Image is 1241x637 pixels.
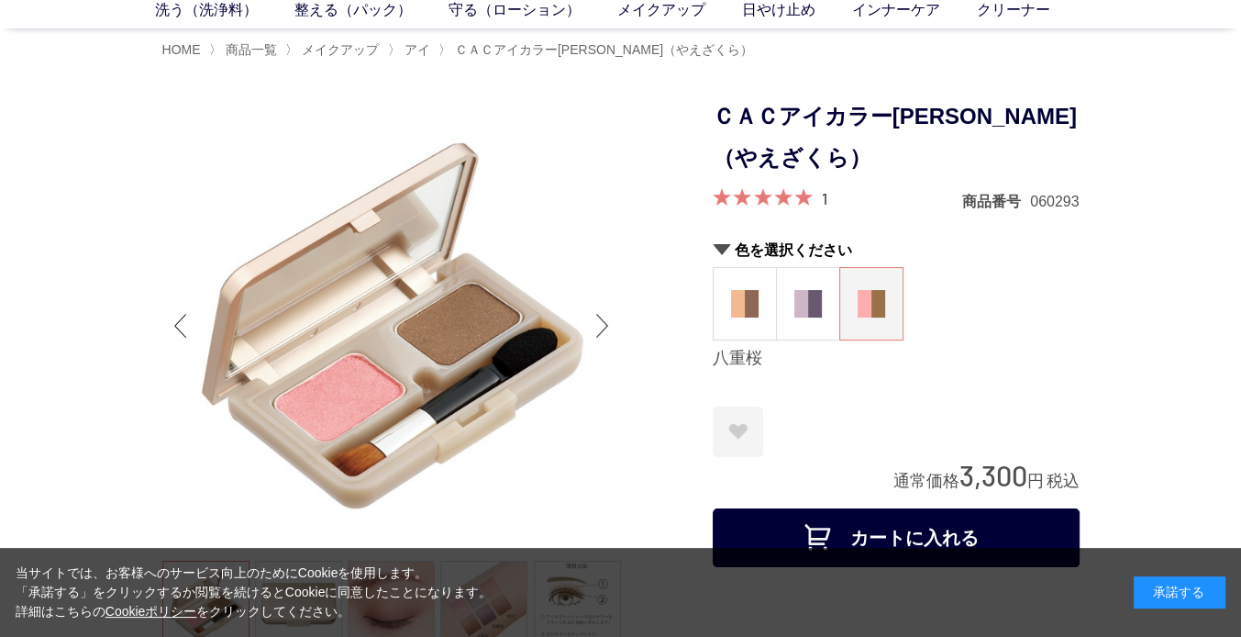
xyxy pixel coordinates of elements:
div: 八重桜 [713,348,1080,370]
a: 1 [822,188,827,208]
li: 〉 [209,41,282,59]
div: 承諾する [1134,576,1225,609]
li: 〉 [388,41,435,59]
li: 〉 [285,41,383,59]
h1: ＣＡＣアイカラー[PERSON_NAME]（やえざくら） [713,96,1080,179]
a: メイクアップ [298,42,379,57]
img: 八重桜 [858,290,885,318]
a: ＣＡＣアイカラー[PERSON_NAME]（やえざくら） [451,42,753,57]
a: HOME [162,42,201,57]
span: アイ [404,42,430,57]
dl: 柿渋 [713,267,777,341]
dl: 紫陽花 [776,267,840,341]
div: Next slide [584,289,621,363]
h2: 色を選択ください [713,240,1080,260]
a: 紫陽花 [777,268,839,340]
dl: 八重桜 [839,267,903,341]
span: 通常価格 [893,472,959,490]
a: Cookieポリシー [105,604,197,619]
span: メイクアップ [302,42,379,57]
a: お気に入りに登録する [713,407,763,457]
dt: 商品番号 [962,192,1030,211]
div: Previous slide [162,289,199,363]
a: 商品一覧 [222,42,277,57]
span: 円 [1027,472,1044,490]
div: 当サイトでは、お客様へのサービス向上のためにCookieを使用します。 「承諾する」をクリックするか閲覧を続けるとCookieに同意したことになります。 詳細はこちらの をクリックしてください。 [16,564,493,621]
span: 3,300 [959,458,1027,492]
img: 紫陽花 [794,290,822,318]
button: カートに入れる [713,508,1080,567]
span: 商品一覧 [226,42,277,57]
img: ＣＡＣアイカラーパレット 八重桜（やえざくら） 八重桜 [162,96,621,555]
span: 税込 [1047,472,1080,490]
a: 柿渋 [714,268,776,340]
img: 柿渋 [731,290,759,318]
dd: 060293 [1030,192,1079,211]
li: 〉 [438,41,758,59]
a: アイ [401,42,430,57]
span: ＣＡＣアイカラー[PERSON_NAME]（やえざくら） [455,42,753,57]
